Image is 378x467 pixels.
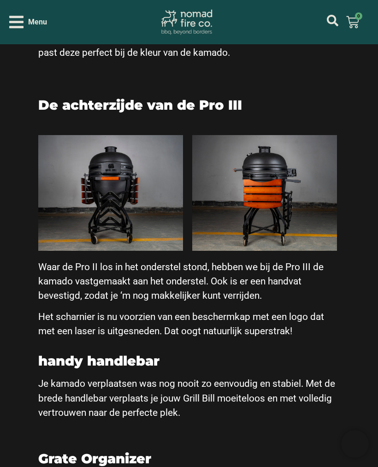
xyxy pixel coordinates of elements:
[38,260,340,303] p: Waar de Pro II los in het onderstel stond, hebben we bij de Pro III de kamado vastgemaakt aan het...
[28,17,47,28] span: Menu
[327,15,338,26] a: mijn account
[341,430,369,458] iframe: Brevo live chat
[335,10,370,34] a: 0
[38,377,340,420] div: Je kamado verplaatsen was nog nooit zo eenvoudig en stabiel. Met de brede handlebar verplaats je ...
[38,99,340,112] h2: De achterzijde van de Pro III
[38,355,340,368] h2: handy handlebar
[38,452,340,466] h2: Grate Organizer
[38,135,183,251] img: Kamado BBQ Grill Bill Pro III Extra Large back Pro III Grill Bill Kamado BBQ, Wat Is Er Nieuw?
[9,14,47,30] div: Open/Close Menu
[161,9,213,35] img: Nomad Fire Co
[38,310,340,338] p: Het scharnier is nu voorzien van een beschermkap met een logo dat met een laser is uitgesneden. D...
[355,12,362,20] span: 0
[192,135,337,251] img: Kamado BBQ Grill Bill Pro III Extra Large side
